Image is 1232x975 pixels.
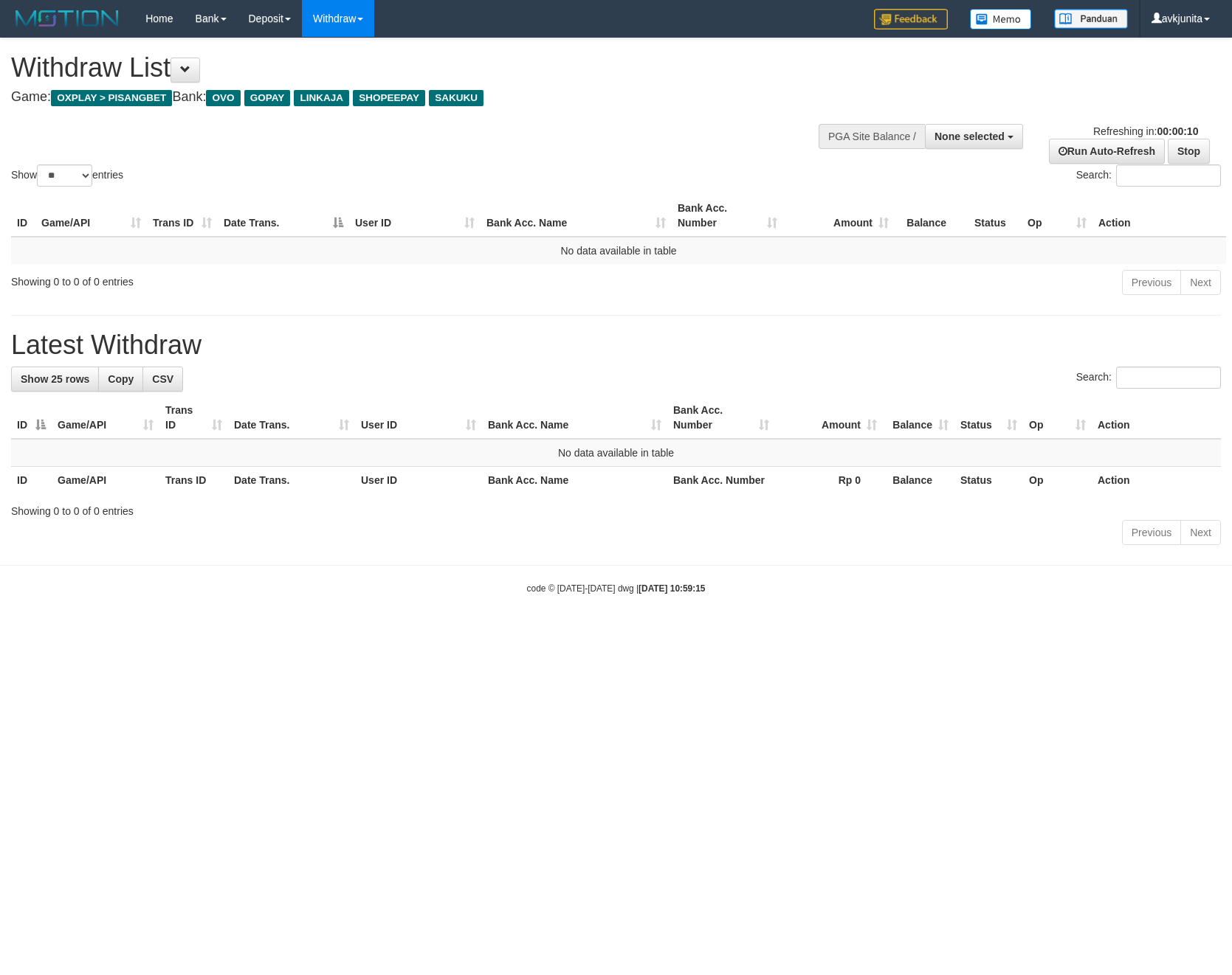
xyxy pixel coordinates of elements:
input: Search: [1116,367,1221,389]
th: Trans ID: activate to sort column ascending [159,397,228,439]
img: Feedback.jpg [874,9,948,30]
th: Action [1092,195,1226,237]
th: Game/API: activate to sort column ascending [35,195,147,237]
input: Search: [1116,164,1221,187]
a: CSV [142,367,183,392]
span: OVO [206,90,240,106]
th: Balance: activate to sort column ascending [883,397,954,439]
a: Previous [1122,270,1181,295]
label: Search: [1076,164,1221,187]
span: LINKAJA [294,90,349,106]
span: SHOPEEPAY [353,90,425,106]
th: Status [968,195,1022,237]
th: Game/API [52,467,159,494]
span: CSV [152,373,173,385]
a: Previous [1122,520,1181,545]
img: MOTION_logo.png [11,7,123,30]
span: Show 25 rows [21,373,89,385]
h1: Latest Withdraw [11,330,1221,360]
div: Showing 0 to 0 of 0 entries [11,498,1221,518]
label: Show entries [11,164,123,187]
th: User ID: activate to sort column ascending [349,195,481,237]
strong: [DATE] 10:59:15 [639,583,705,594]
img: Button%20Memo.svg [970,9,1032,30]
th: Bank Acc. Number: activate to sort column ascending [667,397,775,439]
td: No data available in table [11,439,1221,467]
th: Amount: activate to sort column ascending [783,195,895,237]
h4: Game: Bank: [11,90,807,105]
small: code © [DATE]-[DATE] dwg | [527,583,706,594]
span: None selected [935,131,1005,142]
a: Next [1180,520,1221,545]
th: Bank Acc. Number: activate to sort column ascending [672,195,783,237]
th: Bank Acc. Name [482,467,667,494]
span: Copy [108,373,134,385]
th: Status [954,467,1023,494]
a: Stop [1168,139,1210,164]
th: Action [1092,397,1221,439]
th: Amount: activate to sort column ascending [775,397,883,439]
th: Date Trans.: activate to sort column ascending [228,397,355,439]
th: Balance [895,195,968,237]
span: OXPLAY > PISANGBET [51,90,172,106]
th: Date Trans.: activate to sort column descending [218,195,349,237]
a: Next [1180,270,1221,295]
th: Trans ID: activate to sort column ascending [147,195,218,237]
div: PGA Site Balance / [819,124,925,149]
th: Op: activate to sort column ascending [1022,195,1092,237]
img: panduan.png [1054,9,1128,29]
a: Copy [98,367,143,392]
span: Refreshing in: [1093,125,1198,137]
a: Show 25 rows [11,367,99,392]
th: User ID: activate to sort column ascending [355,397,482,439]
th: Action [1092,467,1221,494]
th: Balance [883,467,954,494]
strong: 00:00:10 [1157,125,1198,137]
th: ID [11,467,52,494]
h1: Withdraw List [11,53,807,83]
th: Bank Acc. Name: activate to sort column ascending [481,195,672,237]
th: Bank Acc. Name: activate to sort column ascending [482,397,667,439]
th: Rp 0 [775,467,883,494]
th: Status: activate to sort column ascending [954,397,1023,439]
th: User ID [355,467,482,494]
th: ID [11,195,35,237]
th: Trans ID [159,467,228,494]
select: Showentries [37,164,92,187]
th: ID: activate to sort column descending [11,397,52,439]
label: Search: [1076,367,1221,389]
div: Showing 0 to 0 of 0 entries [11,268,502,289]
button: None selected [925,124,1023,149]
th: Op [1023,467,1092,494]
span: GOPAY [244,90,291,106]
th: Bank Acc. Number [667,467,775,494]
th: Op: activate to sort column ascending [1023,397,1092,439]
a: Run Auto-Refresh [1049,139,1165,164]
th: Date Trans. [228,467,355,494]
td: No data available in table [11,237,1226,264]
th: Game/API: activate to sort column ascending [52,397,159,439]
span: SAKUKU [429,90,483,106]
